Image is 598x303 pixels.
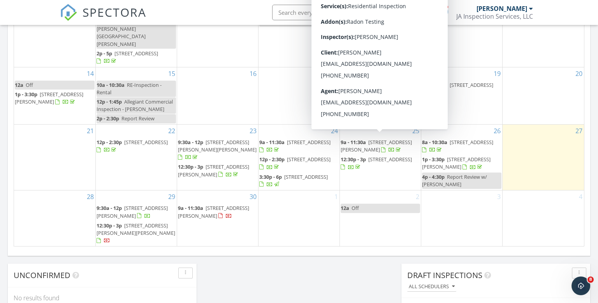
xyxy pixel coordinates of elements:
[287,139,331,146] span: [STREET_ADDRESS]
[411,125,421,137] a: Go to September 25, 2025
[421,124,503,190] td: Go to September 26, 2025
[248,67,258,80] a: Go to September 16, 2025
[340,124,421,190] td: Go to September 25, 2025
[95,67,177,124] td: Go to September 15, 2025
[178,204,249,219] span: [STREET_ADDRESS][PERSON_NAME]
[422,138,501,155] a: 8a - 10:30a [STREET_ADDRESS]
[97,115,119,122] span: 2p - 2:30p
[259,11,338,25] span: Allegiant Commercial Inspection - Kenilworth at...
[258,190,339,247] td: Go to October 1, 2025
[85,125,95,137] a: Go to September 21, 2025
[121,115,155,122] span: Report Review
[124,139,168,146] span: [STREET_ADDRESS]
[333,190,339,203] a: Go to October 1, 2025
[341,81,420,96] span: Allegiant Commercial Inspection - [PERSON_NAME]...
[572,277,590,295] iframe: Intercom live chat
[97,222,175,244] a: 12:30p - 3p [STREET_ADDRESS][PERSON_NAME][PERSON_NAME]
[407,270,482,280] span: Draft Inspections
[85,190,95,203] a: Go to September 28, 2025
[422,156,445,163] span: 1p - 3:30p
[177,124,258,190] td: Go to September 23, 2025
[114,50,158,57] span: [STREET_ADDRESS]
[477,5,527,12] div: [PERSON_NAME]
[341,204,349,211] span: 12a
[341,81,369,88] span: 10a - 11:30a
[421,190,503,247] td: Go to October 3, 2025
[97,138,176,155] a: 12p - 2:30p [STREET_ADDRESS]
[97,139,122,146] span: 12p - 2:30p
[15,91,37,98] span: 1p - 3:30p
[284,173,328,180] span: [STREET_ADDRESS]
[95,190,177,247] td: Go to September 29, 2025
[422,156,491,170] a: 1p - 3:30p [STREET_ADDRESS][PERSON_NAME]
[503,190,584,247] td: Go to October 4, 2025
[167,190,177,203] a: Go to September 29, 2025
[421,67,503,124] td: Go to September 19, 2025
[422,81,493,96] a: 9:30a - 12p [STREET_ADDRESS]
[577,190,584,203] a: Go to October 4, 2025
[178,204,257,220] a: 9a - 11:30a [STREET_ADDRESS][PERSON_NAME]
[422,81,447,88] span: 9:30a - 12p
[492,125,502,137] a: Go to September 26, 2025
[450,139,493,146] span: [STREET_ADDRESS]
[97,204,176,220] a: 9:30a - 12p [STREET_ADDRESS][PERSON_NAME]
[97,81,125,88] span: 10a - 10:30a
[14,124,95,190] td: Go to September 21, 2025
[422,139,493,153] a: 8a - 10:30a [STREET_ADDRESS]
[259,173,328,188] a: 3:30p - 6p [STREET_ADDRESS]
[258,124,339,190] td: Go to September 24, 2025
[14,270,70,280] span: Unconfirmed
[97,81,162,96] span: RE-Inspection - Rental
[178,138,257,162] a: 9:30a - 12p [STREET_ADDRESS][PERSON_NAME][PERSON_NAME]
[15,91,83,105] span: [STREET_ADDRESS][PERSON_NAME]
[167,67,177,80] a: Go to September 15, 2025
[15,91,83,105] a: 1p - 3:30p [STREET_ADDRESS][PERSON_NAME]
[248,125,258,137] a: Go to September 23, 2025
[97,222,122,229] span: 12:30p - 3p
[258,67,339,124] td: Go to September 17, 2025
[422,139,447,146] span: 8a - 10:30a
[178,162,257,179] a: 12:30p - 3p [STREET_ADDRESS][PERSON_NAME]
[341,156,412,170] a: 12:30p - 3p [STREET_ADDRESS]
[95,124,177,190] td: Go to September 22, 2025
[14,67,95,124] td: Go to September 14, 2025
[97,204,168,219] a: 9:30a - 12p [STREET_ADDRESS][PERSON_NAME]
[15,90,95,107] a: 1p - 3:30p [STREET_ADDRESS][PERSON_NAME]
[259,156,285,163] span: 12p - 2:30p
[177,67,258,124] td: Go to September 16, 2025
[574,125,584,137] a: Go to September 27, 2025
[503,124,584,190] td: Go to September 27, 2025
[14,190,95,247] td: Go to September 28, 2025
[492,67,502,80] a: Go to September 19, 2025
[341,139,412,153] span: [STREET_ADDRESS][PERSON_NAME]
[422,81,501,97] a: 9:30a - 12p [STREET_ADDRESS]
[272,5,428,20] input: Search everything...
[341,138,420,155] a: 9a - 11:30a [STREET_ADDRESS][PERSON_NAME]
[97,11,154,48] span: Allegiant Commercial Inspection - [PERSON_NAME][GEOGRAPHIC_DATA][PERSON_NAME]
[178,204,249,219] a: 9a - 11:30a [STREET_ADDRESS][PERSON_NAME]
[422,173,487,188] span: Report Review w/ [PERSON_NAME]
[574,67,584,80] a: Go to September 20, 2025
[259,139,285,146] span: 9a - 11:30a
[259,156,331,170] a: 12p - 2:30p [STREET_ADDRESS]
[329,125,339,137] a: Go to September 24, 2025
[97,204,122,211] span: 9:30a - 12p
[178,163,203,170] span: 12:30p - 3p
[60,4,77,21] img: The Best Home Inspection Software - Spectora
[97,98,122,105] span: 12p - 1:45p
[178,139,203,146] span: 9:30a - 12p
[587,277,594,283] span: 8
[83,4,146,20] span: SPECTORA
[340,67,421,124] td: Go to September 18, 2025
[456,12,533,20] div: JA Inspection Services, LLC
[341,156,366,163] span: 12:30p - 3p
[97,50,112,57] span: 2p - 5p
[178,139,257,153] span: [STREET_ADDRESS][PERSON_NAME][PERSON_NAME]
[167,125,177,137] a: Go to September 22, 2025
[407,282,456,292] button: All schedulers
[259,138,339,155] a: 9a - 11:30a [STREET_ADDRESS]
[248,190,258,203] a: Go to September 30, 2025
[259,173,339,189] a: 3:30p - 6p [STREET_ADDRESS]
[503,67,584,124] td: Go to September 20, 2025
[97,204,168,219] span: [STREET_ADDRESS][PERSON_NAME]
